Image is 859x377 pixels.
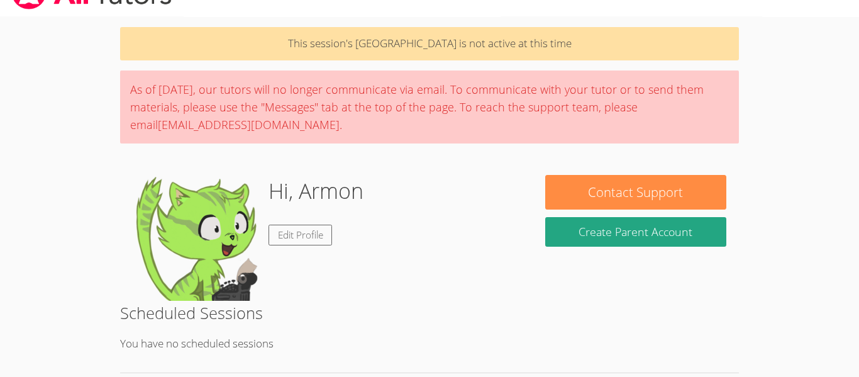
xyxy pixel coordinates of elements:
[120,335,739,353] p: You have no scheduled sessions
[120,301,739,325] h2: Scheduled Sessions
[545,175,726,210] button: Contact Support
[269,225,333,245] a: Edit Profile
[545,217,726,247] button: Create Parent Account
[133,175,258,301] img: default.png
[269,175,363,207] h1: Hi, Armon
[120,70,739,143] div: As of [DATE], our tutors will no longer communicate via email. To communicate with your tutor or ...
[120,27,739,60] p: This session's [GEOGRAPHIC_DATA] is not active at this time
